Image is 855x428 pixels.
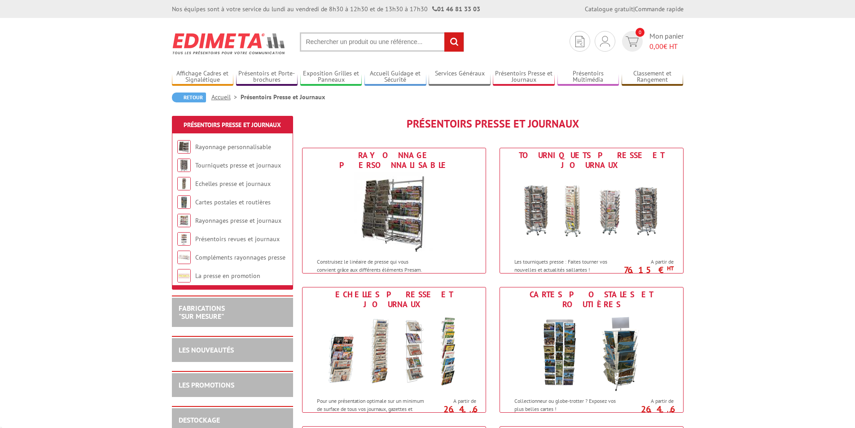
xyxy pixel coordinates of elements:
[179,415,220,424] a: DESTOCKAGE
[195,180,271,188] a: Echelles presse et journaux
[430,397,476,405] span: A partir de
[241,93,325,101] li: Présentoirs Presse et Journaux
[177,140,191,154] img: Rayonnage personnalisable
[429,70,491,84] a: Services Généraux
[585,5,633,13] a: Catalogue gratuit
[172,93,206,102] a: Retour
[622,70,684,84] a: Classement et Rangement
[514,397,626,412] p: Collectionneur ou globe-trotter ? Exposez vos plus belles cartes !
[667,409,674,417] sup: HT
[509,172,675,253] img: Tourniquets presse et journaux
[585,4,684,13] div: |
[557,70,619,84] a: Présentoirs Multimédia
[623,406,674,417] p: 26.46 €
[195,216,281,225] a: Rayonnages presse et journaux
[177,159,191,172] img: Tourniquets presse et journaux
[514,258,626,273] p: Les tourniquets presse : Faites tourner vos nouvelles et actualités saillantes !
[172,70,234,84] a: Affichage Cadres et Signalétique
[623,267,674,273] p: 76.15 €
[493,70,555,84] a: Présentoirs Presse et Journaux
[575,36,584,47] img: devis rapide
[195,161,281,169] a: Tourniquets presse et journaux
[500,148,684,274] a: Tourniquets presse et journaux Tourniquets presse et journaux Les tourniquets presse : Faites tou...
[172,4,480,13] div: Nos équipes sont à votre service du lundi au vendredi de 8h30 à 12h30 et de 13h30 à 17h30
[620,31,684,52] a: devis rapide 0 Mon panier 0,00€ HT
[649,41,684,52] span: € HT
[432,5,480,13] strong: 01 46 81 33 03
[600,36,610,47] img: devis rapide
[177,177,191,190] img: Echelles presse et journaux
[177,214,191,227] img: Rayonnages presse et journaux
[179,380,234,389] a: LES PROMOTIONS
[177,269,191,282] img: La presse en promotion
[444,32,464,52] input: rechercher
[636,28,645,37] span: 0
[626,36,639,47] img: devis rapide
[628,397,674,405] span: A partir de
[300,70,362,84] a: Exposition Grilles et Panneaux
[177,195,191,209] img: Cartes postales et routières
[236,70,298,84] a: Présentoirs et Porte-brochures
[500,287,684,413] a: Cartes postales et routières Cartes postales et routières Collectionneur ou globe-trotter ? Expos...
[311,312,477,393] img: Echelles presse et journaux
[649,31,684,52] span: Mon panier
[302,118,684,130] h1: Présentoirs Presse et Journaux
[317,258,428,273] p: Construisez le linéaire de presse qui vous convient grâce aux différents éléments Presam.
[302,148,486,274] a: Rayonnage personnalisable Rayonnage personnalisable Construisez le linéaire de presse qui vous co...
[300,32,464,52] input: Rechercher un produit ou une référence...
[172,27,286,60] img: Edimeta
[469,409,476,417] sup: HT
[179,345,234,354] a: LES NOUVEAUTÉS
[667,265,674,272] sup: HT
[509,312,675,393] img: Cartes postales et routières
[502,290,681,309] div: Cartes postales et routières
[364,70,426,84] a: Accueil Guidage et Sécurité
[426,406,476,417] p: 26.46 €
[195,253,285,261] a: Compléments rayonnages presse
[317,397,428,420] p: Pour une présentation optimale sur un minimum de surface de tous vos journaux, gazettes et hebdos !
[649,42,663,51] span: 0,00
[211,93,241,101] a: Accueil
[177,251,191,264] img: Compléments rayonnages presse
[177,232,191,246] img: Présentoirs revues et journaux
[195,272,260,280] a: La presse en promotion
[305,290,483,309] div: Echelles presse et journaux
[302,287,486,413] a: Echelles presse et journaux Echelles presse et journaux Pour une présentation optimale sur un min...
[195,143,271,151] a: Rayonnage personnalisable
[502,150,681,170] div: Tourniquets presse et journaux
[305,150,483,170] div: Rayonnage personnalisable
[354,172,434,253] img: Rayonnage personnalisable
[184,121,281,129] a: Présentoirs Presse et Journaux
[195,235,280,243] a: Présentoirs revues et journaux
[628,258,674,265] span: A partir de
[179,304,225,321] a: FABRICATIONS"Sur Mesure"
[635,5,684,13] a: Commande rapide
[195,198,271,206] a: Cartes postales et routières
